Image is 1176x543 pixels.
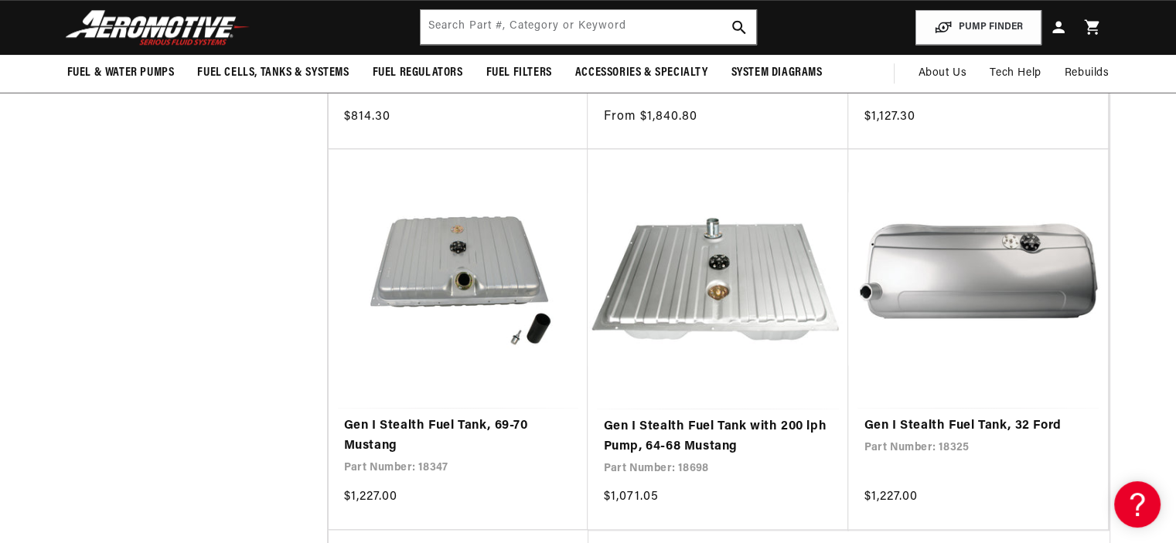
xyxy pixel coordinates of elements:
[990,65,1041,82] span: Tech Help
[603,417,833,456] a: Gen I Stealth Fuel Tank with 200 lph Pump, 64-68 Mustang
[361,55,475,91] summary: Fuel Regulators
[864,416,1092,436] a: Gen I Stealth Fuel Tank, 32 Ford
[722,10,756,44] button: search button
[720,55,834,91] summary: System Diagrams
[61,9,254,46] img: Aeromotive
[731,65,823,81] span: System Diagrams
[197,65,349,81] span: Fuel Cells, Tanks & Systems
[575,65,708,81] span: Accessories & Specialty
[186,55,360,91] summary: Fuel Cells, Tanks & Systems
[373,65,463,81] span: Fuel Regulators
[978,55,1052,92] summary: Tech Help
[344,416,573,456] a: Gen I Stealth Fuel Tank, 69-70 Mustang
[475,55,564,91] summary: Fuel Filters
[1065,65,1110,82] span: Rebuilds
[915,10,1041,45] button: PUMP FINDER
[421,10,756,44] input: Search by Part Number, Category or Keyword
[486,65,552,81] span: Fuel Filters
[56,55,186,91] summary: Fuel & Water Pumps
[906,55,978,92] a: About Us
[67,65,175,81] span: Fuel & Water Pumps
[1053,55,1121,92] summary: Rebuilds
[918,67,966,79] span: About Us
[564,55,720,91] summary: Accessories & Specialty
